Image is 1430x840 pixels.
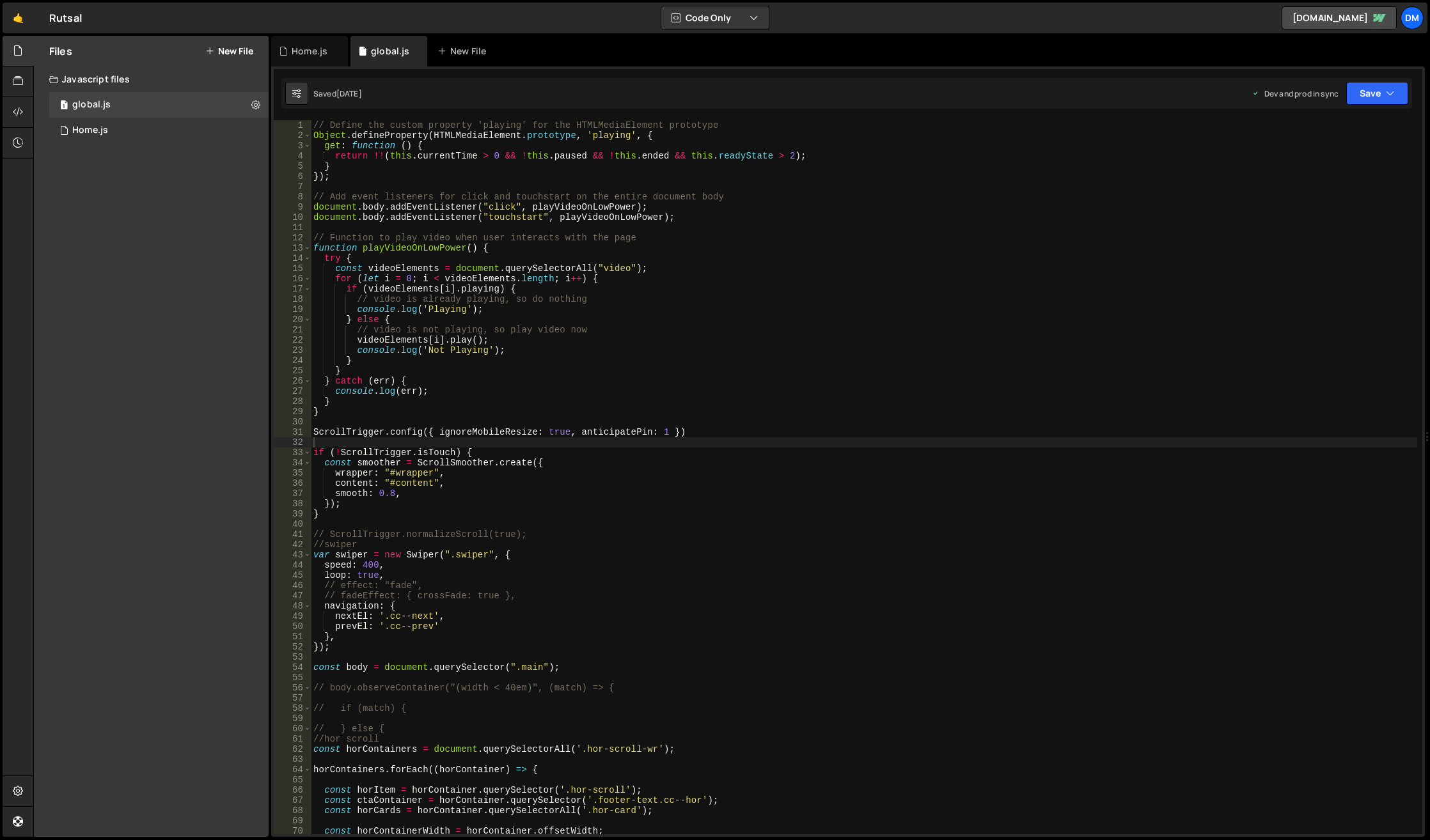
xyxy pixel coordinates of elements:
[72,125,108,136] div: Home.js
[274,376,311,386] div: 26
[274,130,311,141] div: 2
[274,519,311,529] div: 40
[1252,88,1339,99] div: Dev and prod in sync
[274,468,311,478] div: 35
[49,118,269,143] div: 15875/46843.js
[274,642,311,652] div: 52
[274,724,311,734] div: 60
[274,294,311,304] div: 18
[274,775,311,785] div: 65
[274,540,311,550] div: 42
[49,44,72,58] h2: Files
[1401,6,1424,29] a: Dm
[49,10,82,26] div: Rutsal
[274,192,311,202] div: 8
[274,601,311,611] div: 48
[274,744,311,754] div: 62
[274,611,311,621] div: 49
[274,141,311,151] div: 3
[274,765,311,775] div: 64
[274,805,311,816] div: 68
[274,202,311,212] div: 9
[274,427,311,437] div: 31
[274,478,311,488] div: 36
[274,499,311,509] div: 38
[274,693,311,703] div: 57
[274,785,311,795] div: 66
[274,509,311,519] div: 39
[274,325,311,335] div: 21
[274,683,311,693] div: 56
[274,754,311,765] div: 63
[274,570,311,580] div: 45
[661,6,769,29] button: Code Only
[60,101,68,111] span: 1
[274,703,311,713] div: 58
[274,253,311,263] div: 14
[274,345,311,355] div: 23
[274,263,311,274] div: 15
[1346,82,1408,105] button: Save
[72,99,111,111] div: global.js
[274,458,311,468] div: 34
[274,366,311,376] div: 25
[274,529,311,540] div: 41
[3,3,34,33] a: 🤙
[1282,6,1397,29] a: [DOMAIN_NAME]
[274,673,311,683] div: 55
[274,560,311,570] div: 44
[274,621,311,632] div: 50
[49,92,269,118] div: 15875/42351.js
[274,222,311,233] div: 11
[274,826,311,836] div: 70
[274,182,311,192] div: 7
[274,355,311,366] div: 24
[274,816,311,826] div: 69
[274,417,311,427] div: 30
[34,66,269,92] div: Javascript files
[274,734,311,744] div: 61
[274,212,311,222] div: 10
[274,120,311,130] div: 1
[274,335,311,345] div: 22
[274,662,311,673] div: 54
[274,407,311,417] div: 29
[274,713,311,724] div: 59
[274,396,311,407] div: 28
[274,315,311,325] div: 20
[292,45,327,58] div: Home.js
[274,386,311,396] div: 27
[274,488,311,499] div: 37
[371,45,409,58] div: global.js
[274,437,311,447] div: 32
[274,284,311,294] div: 17
[274,233,311,243] div: 12
[274,304,311,315] div: 19
[274,795,311,805] div: 67
[274,550,311,560] div: 43
[274,243,311,253] div: 13
[274,652,311,662] div: 53
[274,591,311,601] div: 47
[274,447,311,458] div: 33
[274,274,311,284] div: 16
[313,88,362,99] div: Saved
[274,151,311,161] div: 4
[274,632,311,642] div: 51
[205,46,253,56] button: New File
[336,88,362,99] div: [DATE]
[437,45,491,58] div: New File
[274,171,311,182] div: 6
[274,161,311,171] div: 5
[274,580,311,591] div: 46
